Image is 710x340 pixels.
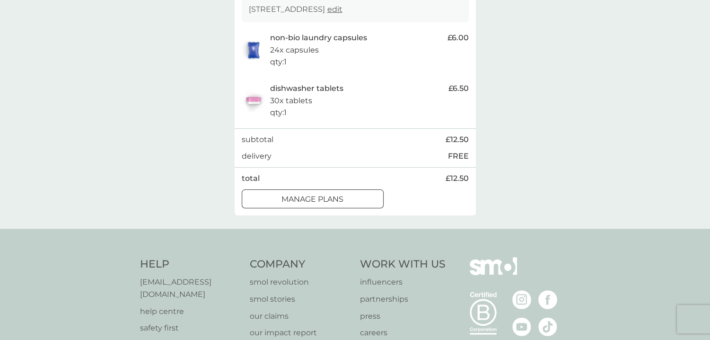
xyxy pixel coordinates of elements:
a: careers [360,327,446,339]
a: partnerships [360,293,446,305]
span: £12.50 [446,172,469,185]
a: smol stories [250,293,351,305]
h4: Work With Us [360,257,446,272]
p: 30x tablets [270,95,312,107]
p: manage plans [281,193,343,206]
img: visit the smol Instagram page [512,290,531,309]
p: qty : 1 [270,56,287,68]
button: manage plans [242,189,384,208]
p: subtotal [242,134,273,146]
p: delivery [242,150,272,162]
span: £6.50 [448,82,469,95]
p: qty : 1 [270,107,287,119]
p: total [242,172,260,185]
a: [EMAIL_ADDRESS][DOMAIN_NAME] [140,276,241,300]
a: our claims [250,310,351,322]
span: £12.50 [446,134,469,146]
img: visit the smol Youtube page [512,317,531,336]
p: FREE [448,150,469,162]
p: 24x capsules [270,44,319,56]
a: safety first [140,322,241,334]
a: our impact report [250,327,351,339]
h4: Help [140,257,241,272]
a: edit [327,5,342,14]
p: dishwasher tablets [270,82,343,95]
img: visit the smol Tiktok page [538,317,557,336]
a: help centre [140,305,241,318]
img: smol [470,257,517,289]
a: influencers [360,276,446,288]
a: smol revolution [250,276,351,288]
p: non-bio laundry capsules [270,32,367,44]
h4: Company [250,257,351,272]
span: £6.00 [447,32,469,44]
img: visit the smol Facebook page [538,290,557,309]
a: press [360,310,446,322]
p: [STREET_ADDRESS] [249,3,342,16]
